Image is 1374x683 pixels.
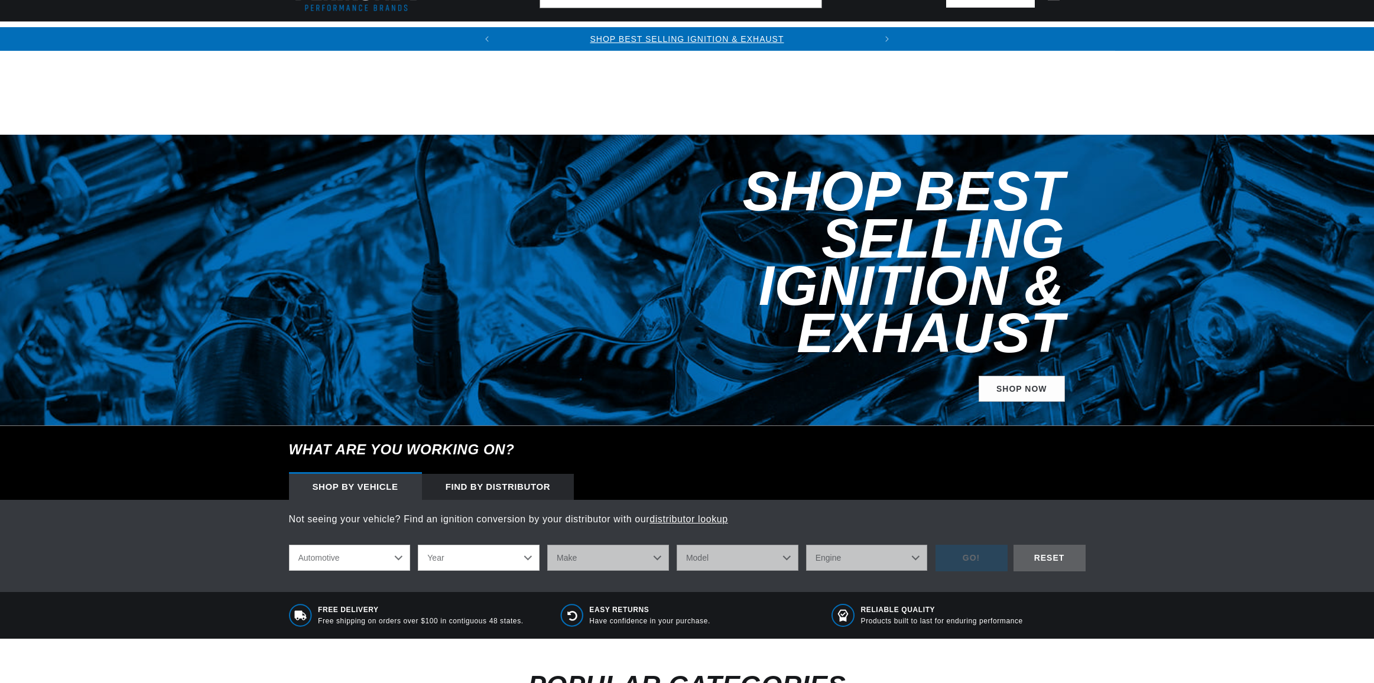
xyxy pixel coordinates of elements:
span: Free Delivery [318,605,524,615]
p: Not seeing your vehicle? Find an ignition conversion by your distributor with our [289,512,1086,527]
select: Make [547,545,669,571]
h6: What are you working on? [259,426,1115,473]
a: SHOP BEST SELLING IGNITION & EXHAUST [590,34,784,44]
div: Announcement [499,32,875,45]
h2: Shop Best Selling Ignition & Exhaust [560,168,1065,357]
select: Model [677,545,798,571]
div: 1 of 2 [499,32,875,45]
div: RESET [1014,545,1086,571]
summary: Battery Products [842,22,958,50]
select: Year [418,545,540,571]
summary: Headers, Exhausts & Components [547,22,752,50]
a: distributor lookup [649,514,728,524]
p: Have confidence in your purchase. [589,616,710,626]
p: Free shipping on orders over $100 in contiguous 48 states. [318,616,524,626]
select: Ride Type [289,545,411,571]
button: Translation missing: en.sections.announcements.next_announcement [875,27,899,51]
select: Engine [806,545,928,571]
summary: Engine Swaps [752,22,842,50]
slideshow-component: Translation missing: en.sections.announcements.announcement_bar [259,27,1115,51]
button: Translation missing: en.sections.announcements.previous_announcement [475,27,499,51]
span: Easy Returns [589,605,710,615]
summary: Spark Plug Wires [958,22,1070,50]
div: Shop by vehicle [289,474,422,500]
p: Products built to last for enduring performance [861,616,1023,626]
a: SHOP NOW [979,376,1065,402]
span: RELIABLE QUALITY [861,605,1023,615]
div: Find by Distributor [422,474,574,500]
summary: Coils & Distributors [416,22,547,50]
summary: Ignition Conversions [289,22,417,50]
summary: Motorcycle [1070,22,1152,50]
